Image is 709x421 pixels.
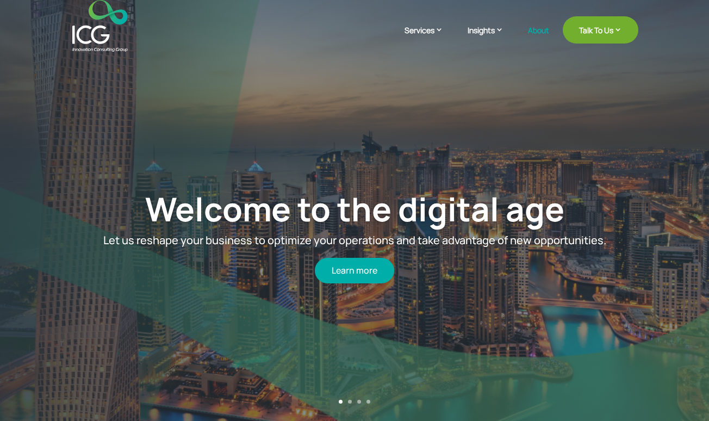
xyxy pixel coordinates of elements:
[405,24,454,52] a: Services
[145,187,564,231] a: Welcome to the digital age
[103,233,606,247] span: Let us reshape your business to optimize your operations and take advantage of new opportunities.
[357,400,361,404] a: 3
[528,26,549,52] a: About
[348,400,352,404] a: 2
[523,304,709,421] iframe: Chat Widget
[468,24,514,52] a: Insights
[339,400,343,404] a: 1
[366,400,370,404] a: 4
[315,258,394,283] a: Learn more
[563,16,638,44] a: Talk To Us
